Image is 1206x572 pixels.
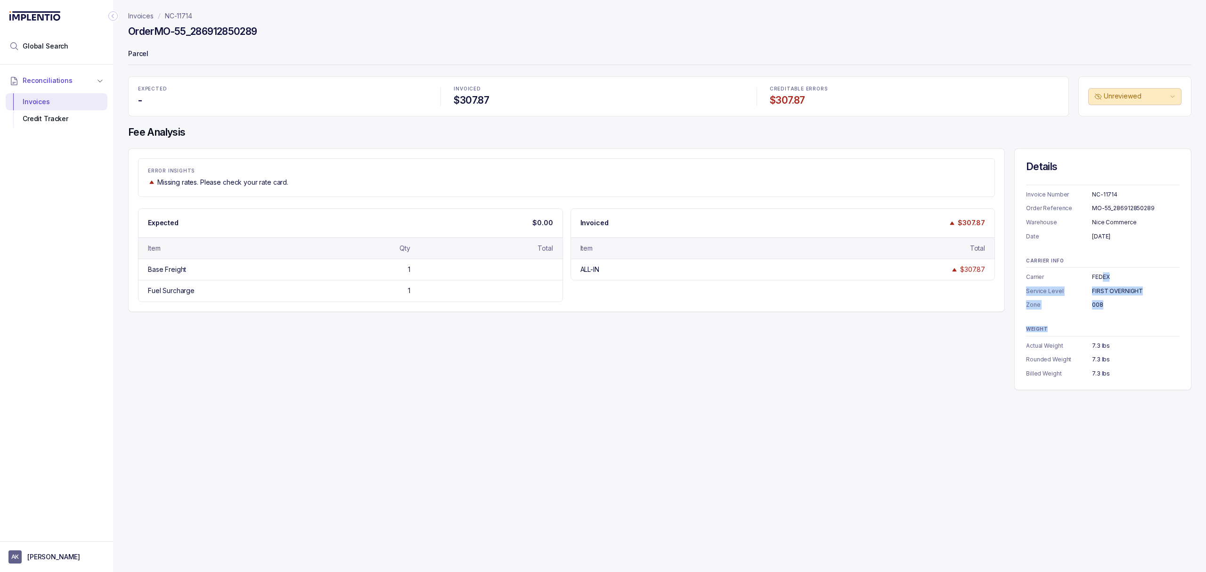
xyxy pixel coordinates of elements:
[23,41,68,51] span: Global Search
[1092,355,1180,364] div: 7.3 lbs
[1026,327,1180,332] p: WEIGHT
[128,25,257,38] h4: Order MO-55_286912850289
[1026,232,1092,241] p: Date
[1026,369,1092,378] p: Billed Weight
[958,218,985,228] p: $307.87
[1092,300,1180,310] div: 008
[157,178,288,187] p: Missing rates. Please check your rate card.
[770,86,1059,92] p: CREDITABLE ERRORS
[1026,341,1092,351] p: Actual Weight
[6,91,107,130] div: Reconciliations
[128,45,1191,64] p: Parcel
[1026,160,1180,173] h4: Details
[960,265,985,274] div: $307.87
[128,11,154,21] a: Invoices
[138,86,427,92] p: EXPECTED
[148,179,155,186] img: trend image
[165,11,192,21] a: NC-11714
[454,86,743,92] p: INVOICED
[1092,341,1180,351] div: 7.3 lbs
[1092,218,1180,227] div: Nice Commerce
[13,110,100,127] div: Credit Tracker
[1092,369,1180,378] div: 7.3 lbs
[1088,88,1182,105] button: Unreviewed
[1092,272,1180,282] div: FEDEX
[13,93,100,110] div: Invoices
[23,76,73,85] span: Reconciliations
[148,286,195,295] div: Fuel Surcharge
[532,218,553,228] p: $0.00
[1026,204,1092,213] p: Order Reference
[1026,300,1092,310] p: Zone
[399,244,410,253] div: Qty
[948,220,956,227] img: trend image
[128,126,1191,139] h4: Fee Analysis
[580,218,609,228] p: Invoiced
[770,94,1059,107] h4: $307.87
[1092,204,1180,213] div: MO-55_286912850289
[1092,286,1180,296] div: FIRST OVERNIGHT
[8,550,22,564] span: User initials
[580,244,593,253] div: Item
[538,244,553,253] div: Total
[6,70,107,91] button: Reconciliations
[1092,190,1180,199] div: NC-11714
[1026,286,1092,296] p: Service Level
[138,94,427,107] h4: -
[128,11,192,21] nav: breadcrumb
[1026,190,1092,199] p: Invoice Number
[408,286,410,295] div: 1
[1026,355,1092,364] p: Rounded Weight
[1104,91,1168,101] p: Unreviewed
[8,550,105,564] button: User initials[PERSON_NAME]
[970,244,985,253] div: Total
[454,94,743,107] h4: $307.87
[148,168,985,174] p: ERROR INSIGHTS
[27,552,80,562] p: [PERSON_NAME]
[1026,218,1092,227] p: Warehouse
[580,265,599,274] div: ALL-IN
[148,244,160,253] div: Item
[951,266,958,273] img: trend image
[148,218,179,228] p: Expected
[107,10,119,22] div: Collapse Icon
[1026,258,1180,264] p: CARRIER INFO
[1026,272,1092,282] p: Carrier
[408,265,410,274] div: 1
[148,265,186,274] div: Base Freight
[1092,232,1180,241] div: [DATE]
